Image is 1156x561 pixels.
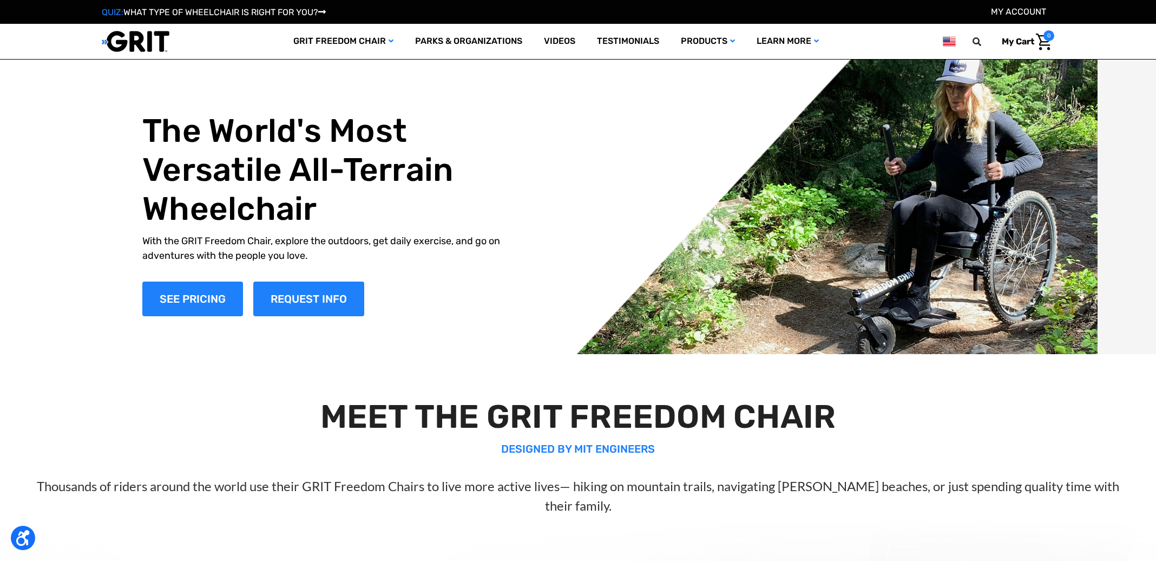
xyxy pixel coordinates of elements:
p: With the GRIT Freedom Chair, explore the outdoors, get daily exercise, and go on adventures with ... [142,234,524,263]
p: Thousands of riders around the world use their GRIT Freedom Chairs to live more active lives— hik... [29,477,1127,516]
a: GRIT Freedom Chair [283,24,404,59]
a: Videos [533,24,586,59]
a: Account [991,6,1046,17]
p: DESIGNED BY MIT ENGINEERS [29,441,1127,457]
a: Shop Now [142,282,243,316]
img: GRIT All-Terrain Wheelchair and Mobility Equipment [102,30,169,53]
a: QUIZ:WHAT TYPE OF WHEELCHAIR IS RIGHT FOR YOU? [102,7,326,17]
a: Products [670,24,746,59]
a: Learn More [746,24,830,59]
img: Cart [1036,34,1052,50]
img: us.png [943,35,956,48]
span: My Cart [1002,36,1034,47]
a: Slide number 1, Request Information [253,282,364,316]
h2: MEET THE GRIT FREEDOM CHAIR [29,397,1127,436]
span: QUIZ: [102,7,123,17]
span: 0 [1043,30,1054,41]
h1: The World's Most Versatile All-Terrain Wheelchair [142,112,524,229]
a: Testimonials [586,24,670,59]
a: Cart with 0 items [994,30,1054,53]
a: Parks & Organizations [404,24,533,59]
input: Search [977,30,994,53]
